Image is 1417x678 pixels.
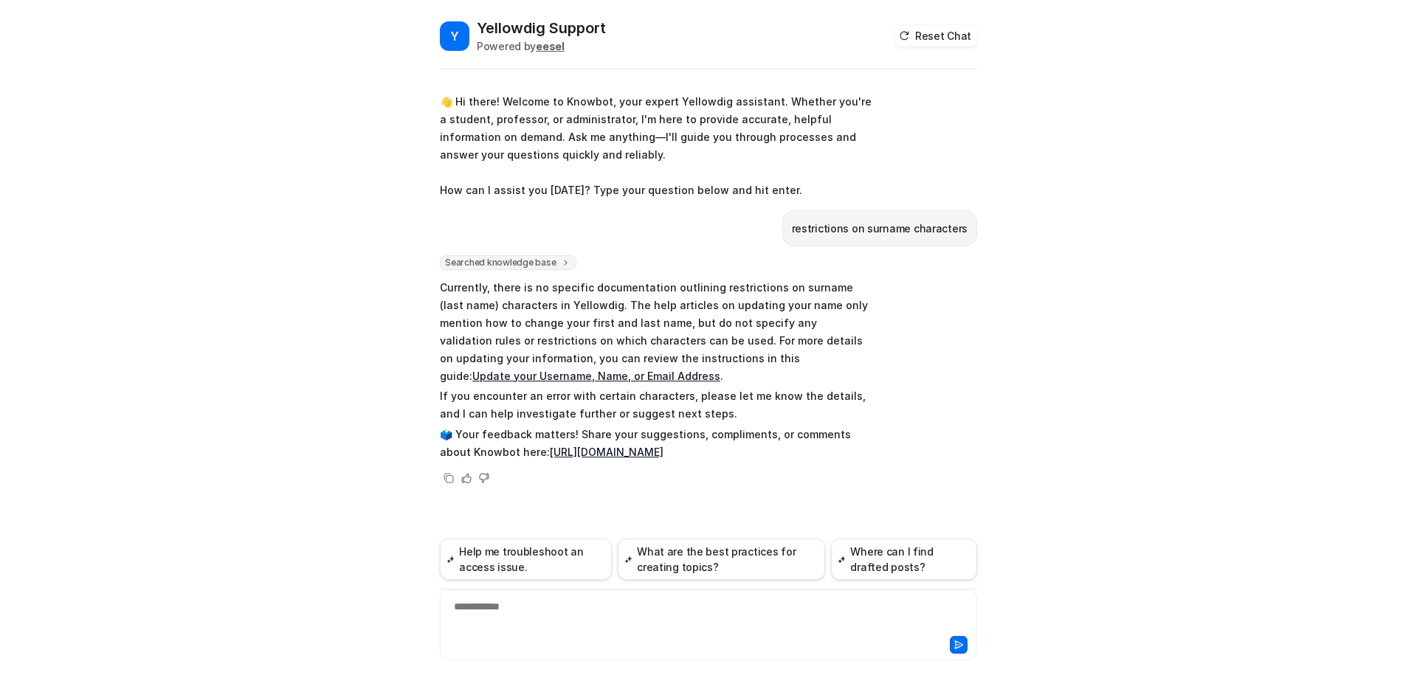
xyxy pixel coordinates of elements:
[440,255,576,270] span: Searched knowledge base
[440,426,872,461] p: 🗳️ Your feedback matters! Share your suggestions, compliments, or comments about Knowbot here:
[477,18,606,38] h2: Yellowdig Support
[894,25,977,46] button: Reset Chat
[472,370,720,382] a: Update your Username, Name, or Email Address
[440,539,612,580] button: Help me troubleshoot an access issue.
[831,539,977,580] button: Where can I find drafted posts?
[550,446,663,458] a: [URL][DOMAIN_NAME]
[440,387,872,423] p: If you encounter an error with certain characters, please let me know the details, and I can help...
[618,539,825,580] button: What are the best practices for creating topics?
[440,21,469,51] span: Y
[440,279,872,385] p: Currently, there is no specific documentation outlining restrictions on surname (last name) chara...
[536,40,565,52] b: eesel
[792,220,968,238] p: restrictions on surname characters
[477,38,606,54] div: Powered by
[440,93,872,199] p: 👋 Hi there! Welcome to Knowbot, your expert Yellowdig assistant. Whether you're a student, profes...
